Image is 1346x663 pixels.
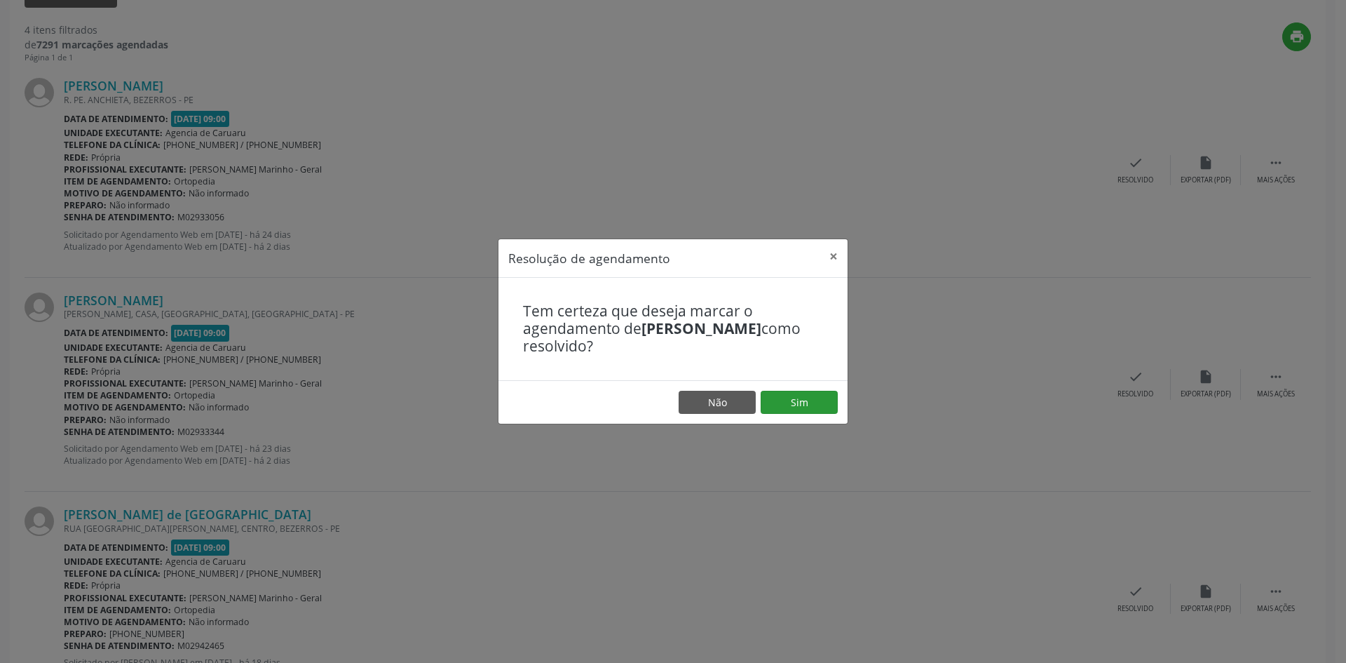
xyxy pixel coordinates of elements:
button: Não [679,391,756,415]
button: Sim [761,391,838,415]
h5: Resolução de agendamento [508,249,670,267]
button: Close [820,239,848,274]
b: [PERSON_NAME] [641,319,761,338]
h4: Tem certeza que deseja marcar o agendamento de como resolvido? [523,302,823,356]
